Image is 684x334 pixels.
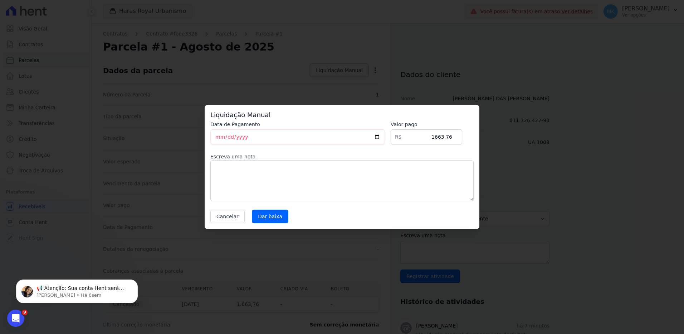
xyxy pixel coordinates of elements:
[22,310,28,315] span: 9
[31,28,123,34] p: Message from Adriane, sent Há 6sem
[210,121,385,128] label: Data de Pagamento
[210,111,474,119] h3: Liquidação Manual
[391,121,462,128] label: Valor pago
[210,153,474,160] label: Escreva uma nota
[5,264,148,315] iframe: Intercom notifications mensagem
[7,310,24,327] iframe: Intercom live chat
[210,210,245,223] button: Cancelar
[252,210,288,223] input: Dar baixa
[31,21,122,219] span: 📢 Atenção: Sua conta Hent será migrada para a Conta Arke! Estamos trazendo para você uma nova con...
